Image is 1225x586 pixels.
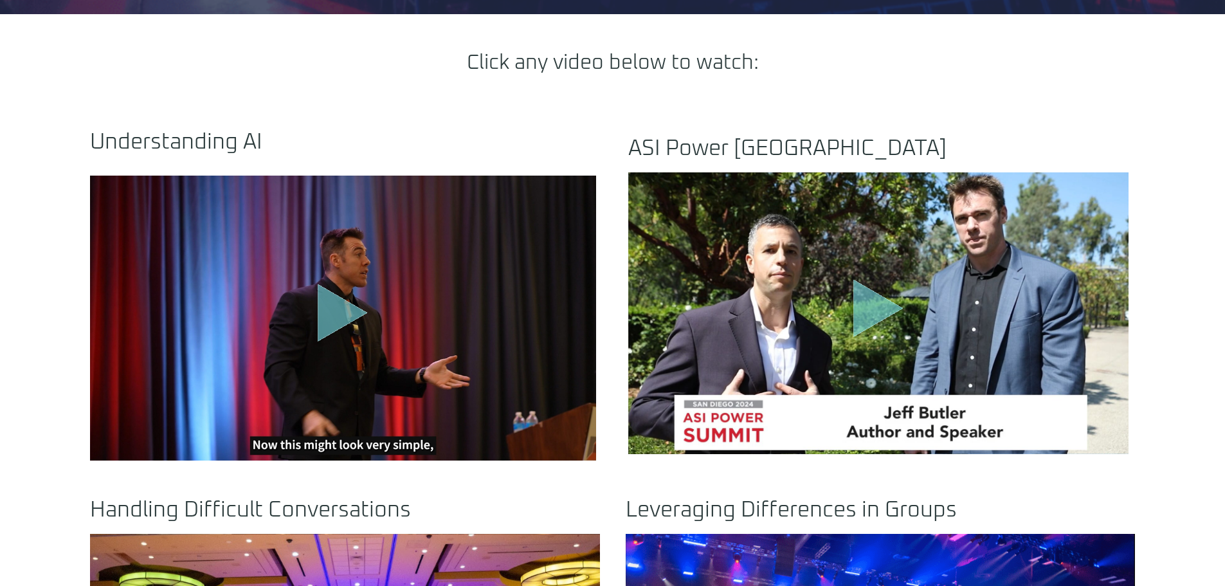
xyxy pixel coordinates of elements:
h2: Understanding AI [90,131,596,153]
h2: Leveraging Differences in Groups [626,499,1136,521]
div: Play Video [311,284,375,353]
h2: ASI Power [GEOGRAPHIC_DATA] [628,138,1129,160]
h2: Click any video below to watch: [90,53,1135,73]
div: Play Video [846,279,911,347]
h2: Handling Difficult Conversations [90,499,600,521]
